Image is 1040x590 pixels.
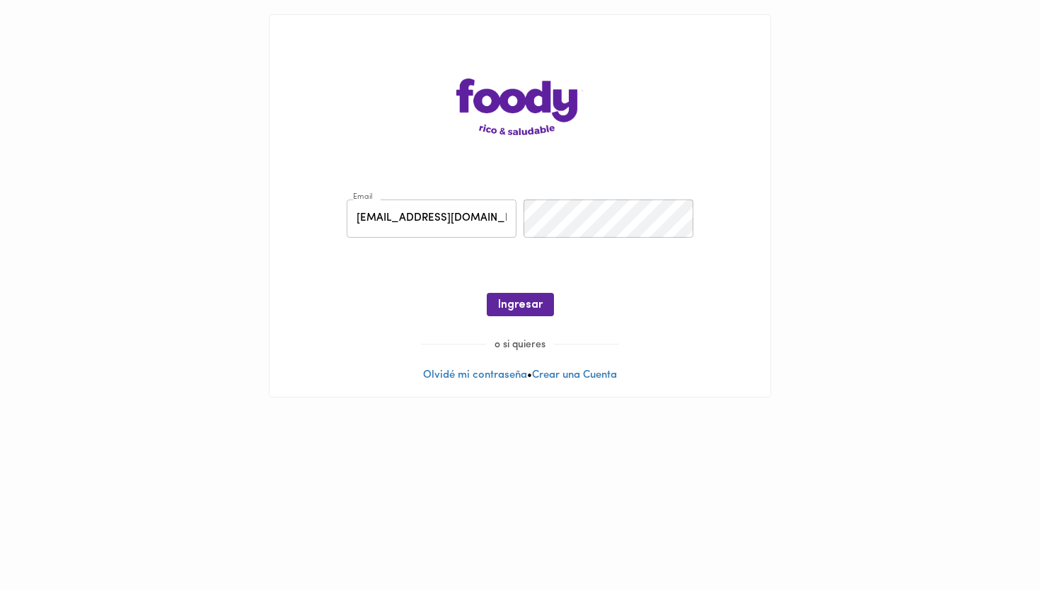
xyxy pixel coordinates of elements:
img: logo-main-page.png [456,79,584,135]
iframe: Messagebird Livechat Widget [958,508,1026,576]
a: Crear una Cuenta [532,370,617,381]
span: Ingresar [498,299,543,312]
a: Olvidé mi contraseña [423,370,527,381]
button: Ingresar [487,293,554,316]
span: o si quieres [486,340,554,350]
div: • [270,15,770,397]
input: pepitoperez@gmail.com [347,199,516,238]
